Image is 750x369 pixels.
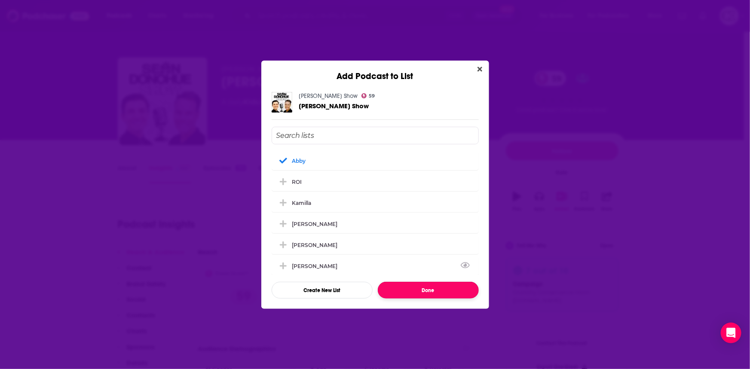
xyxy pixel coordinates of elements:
[272,282,373,299] button: Create New List
[272,127,479,299] div: Add Podcast To List
[292,158,306,164] div: Abby
[272,151,479,170] div: Abby
[261,61,489,82] div: Add Podcast to List
[292,221,338,227] div: [PERSON_NAME]
[292,200,312,206] div: Kamilla
[272,256,479,275] div: Braden
[272,92,292,113] img: Sean Donohue Show
[292,242,338,248] div: [PERSON_NAME]
[369,94,375,98] span: 59
[299,102,369,110] a: Sean Donohue Show
[272,214,479,233] div: Logan
[299,102,369,110] span: [PERSON_NAME] Show
[272,127,479,144] input: Search lists
[474,64,486,75] button: Close
[378,282,479,299] button: Done
[721,323,741,343] div: Open Intercom Messenger
[272,172,479,191] div: ROI
[272,193,479,212] div: Kamilla
[299,92,358,100] a: Sean Donohue Show
[272,235,479,254] div: Ashlyn
[361,93,375,98] a: 59
[292,263,343,269] div: [PERSON_NAME]
[292,179,302,185] div: ROI
[338,268,343,268] button: View Link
